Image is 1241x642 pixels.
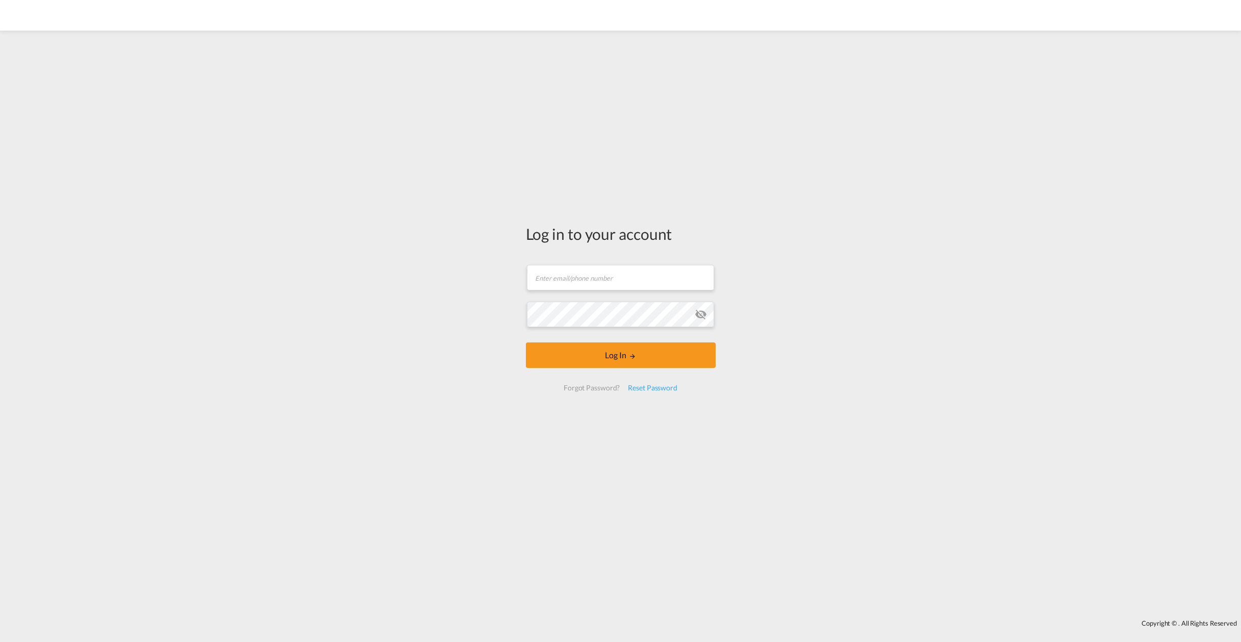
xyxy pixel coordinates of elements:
[695,308,707,320] md-icon: icon-eye-off
[624,379,681,397] div: Reset Password
[526,342,716,368] button: LOGIN
[560,379,624,397] div: Forgot Password?
[526,223,716,244] div: Log in to your account
[527,265,714,290] input: Enter email/phone number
